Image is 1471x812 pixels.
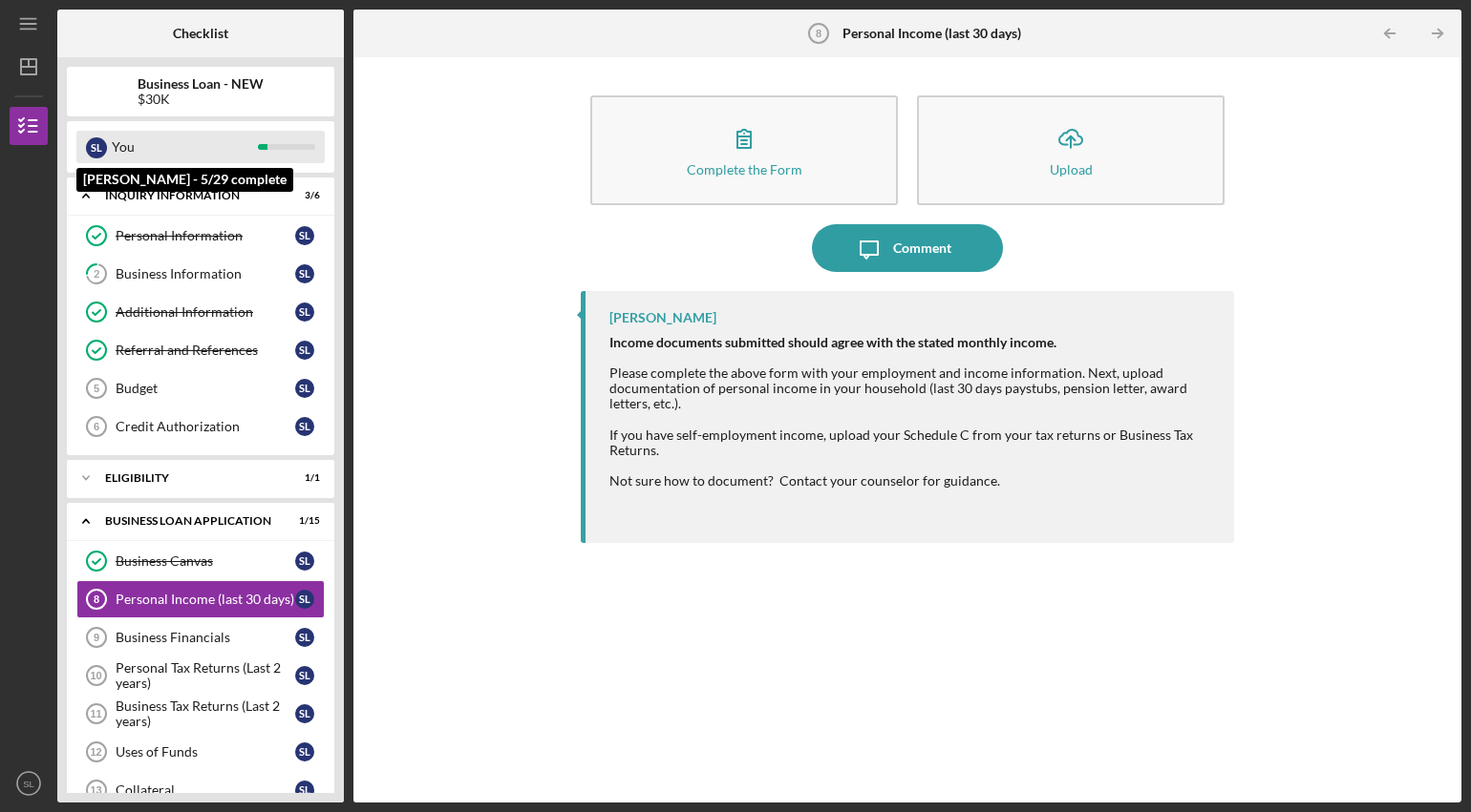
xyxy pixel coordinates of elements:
b: Personal Income (last 30 days) [842,26,1021,41]
button: Complete the Form [590,95,898,205]
div: INQUIRY INFORMATION [105,190,272,201]
tspan: 12 [90,746,101,758]
tspan: 6 [94,421,99,432]
div: Credit Authorization [116,419,295,434]
strong: Income documents submitted should agree with the stated monthly income. [609,334,1056,350]
div: S L [295,552,314,571]
div: Upload [1050,162,1093,177]
div: Budget [116,381,295,396]
button: SL [10,764,48,802]
div: S L [295,628,314,647]
text: SL [23,779,34,789]
div: Personal Income (last 30 days) [116,592,295,607]
a: 5BudgetSL [76,369,325,407]
div: Uses of Funds [116,744,295,760]
b: Checklist [173,26,228,41]
div: Business Financials [116,630,295,645]
a: 11Business Tax Returns (Last 2 years)SL [76,695,325,733]
div: S L [295,379,314,398]
div: S L [295,742,314,761]
a: Referral and ReferencesSL [76,331,325,369]
div: BUSINESS LOAN APPLICATION [105,515,272,527]
tspan: 8 [815,28,821,39]
div: Collateral [116,782,295,798]
a: Personal InformationSL [76,217,325,255]
tspan: 13 [90,784,101,796]
a: Business CanvasSL [76,542,325,580]
tspan: 9 [94,632,99,643]
a: 6Credit AuthorizationSL [76,407,325,446]
div: S L [295,590,314,609]
a: 8Personal Income (last 30 days)SL [76,580,325,618]
div: S L [295,781,314,800]
div: You [112,131,258,163]
div: Business Canvas [116,553,295,569]
a: Additional InformationSL [76,293,325,331]
tspan: 2 [94,268,99,281]
div: S L [295,264,314,283]
div: [PERSON_NAME] [609,310,716,325]
div: S L [295,226,314,245]
a: 10Personal Tax Returns (Last 2 years)SL [76,656,325,695]
div: S L [86,137,107,158]
tspan: 10 [90,670,101,681]
tspan: 11 [90,708,101,719]
a: 9Business FinancialsSL [76,618,325,656]
div: Referral and References [116,343,295,358]
tspan: 8 [94,593,99,605]
div: S L [295,341,314,360]
div: S L [295,417,314,436]
div: Business Tax Returns (Last 2 years) [116,698,295,729]
div: Business Information [116,266,295,281]
a: 12Uses of FundsSL [76,733,325,771]
div: Personal Information [116,228,295,243]
b: Business Loan - NEW [138,76,264,92]
div: S L [295,666,314,685]
div: If you have self-employment income, upload your Schedule C from your tax returns or Business Tax ... [609,427,1215,458]
a: 13CollateralSL [76,771,325,809]
div: 1 / 1 [286,472,320,484]
div: Personal Tax Returns (Last 2 years) [116,660,295,691]
div: S L [295,704,314,723]
div: Comment [893,224,951,272]
tspan: 5 [94,383,99,394]
button: Comment [812,224,1003,272]
div: Additional Information [116,304,295,320]
div: S L [295,302,314,322]
button: Upload [917,95,1225,205]
div: Not sure how to document? Contact your counselor for guidance. [609,473,1215,489]
a: 2Business InformationSL [76,255,325,293]
div: Complete the Form [687,162,802,177]
div: ELIGIBILITY [105,472,272,484]
div: 3 / 6 [286,190,320,201]
div: 1 / 15 [286,515,320,527]
div: $30K [138,92,264,107]
div: Please complete the above form with your employment and income information. Next, upload document... [609,365,1215,411]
